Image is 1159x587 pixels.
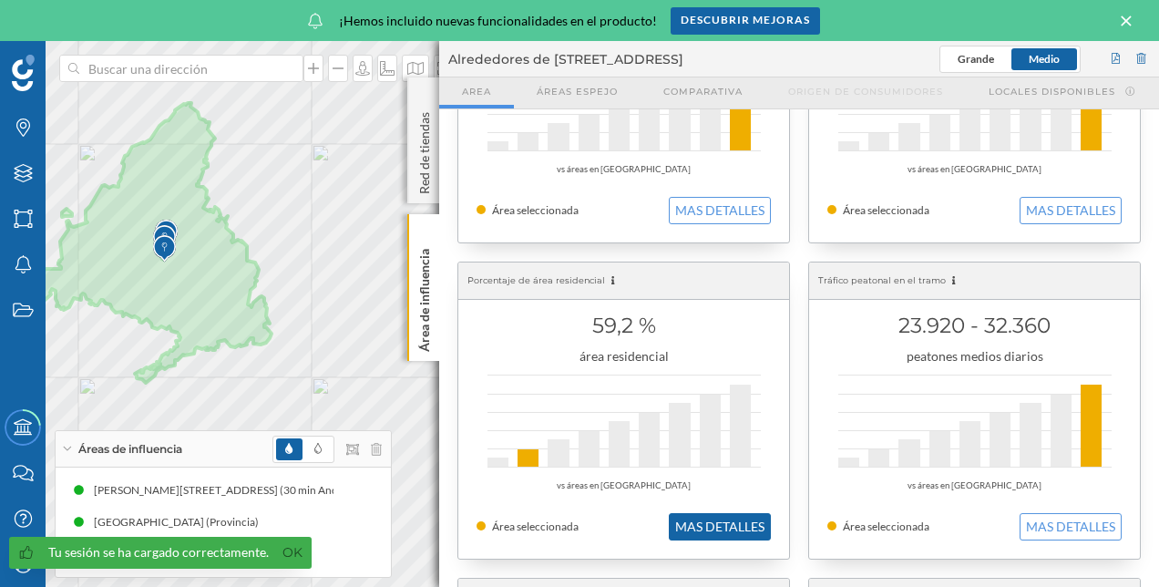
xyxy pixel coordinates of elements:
[462,85,491,98] span: Area
[537,85,618,98] span: Áreas espejo
[827,308,1122,343] h1: 23.920 - 32.360
[477,160,771,179] div: vs áreas en [GEOGRAPHIC_DATA]
[477,347,771,366] div: área residencial
[153,221,176,257] img: Marker
[663,85,743,98] span: Comparativa
[843,520,929,533] span: Área seleccionada
[958,52,994,66] span: Grande
[78,441,182,458] span: Áreas de influencia
[339,12,657,30] span: ¡Hemos incluido nuevas funcionalidades en el producto!
[989,85,1115,98] span: Locales disponibles
[827,160,1122,179] div: vs áreas en [GEOGRAPHIC_DATA]
[477,308,771,343] h1: 59,2 %
[809,263,1140,300] div: Tráfico peatonal en el tramo
[278,542,307,563] a: Ok
[415,105,434,194] p: Red de tiendas
[669,197,771,224] button: MAS DETALLES
[1029,52,1060,66] span: Medio
[48,543,269,561] div: Tu sesión se ha cargado correctamente.
[1020,197,1122,224] button: MAS DETALLES
[827,477,1122,495] div: vs áreas en [GEOGRAPHIC_DATA]
[94,481,375,499] div: [PERSON_NAME][STREET_ADDRESS] (30 min Andando)
[1020,513,1122,541] button: MAS DETALLES
[94,513,268,531] div: [GEOGRAPHIC_DATA] (Provincia)
[12,55,35,91] img: Geoblink Logo
[153,231,176,267] img: Marker
[36,13,101,29] span: Soporte
[669,513,771,541] button: MAS DETALLES
[458,263,789,300] div: Porcentaje de área residencial
[492,520,579,533] span: Área seleccionada
[492,203,579,217] span: Área seleccionada
[827,347,1122,366] div: peatones medios diarios
[843,203,929,217] span: Área seleccionada
[788,85,943,98] span: Origen de consumidores
[415,242,434,352] p: Área de influencia
[155,215,178,252] img: Marker
[448,50,683,68] span: Alrededores de [STREET_ADDRESS]
[477,477,771,495] div: vs áreas en [GEOGRAPHIC_DATA]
